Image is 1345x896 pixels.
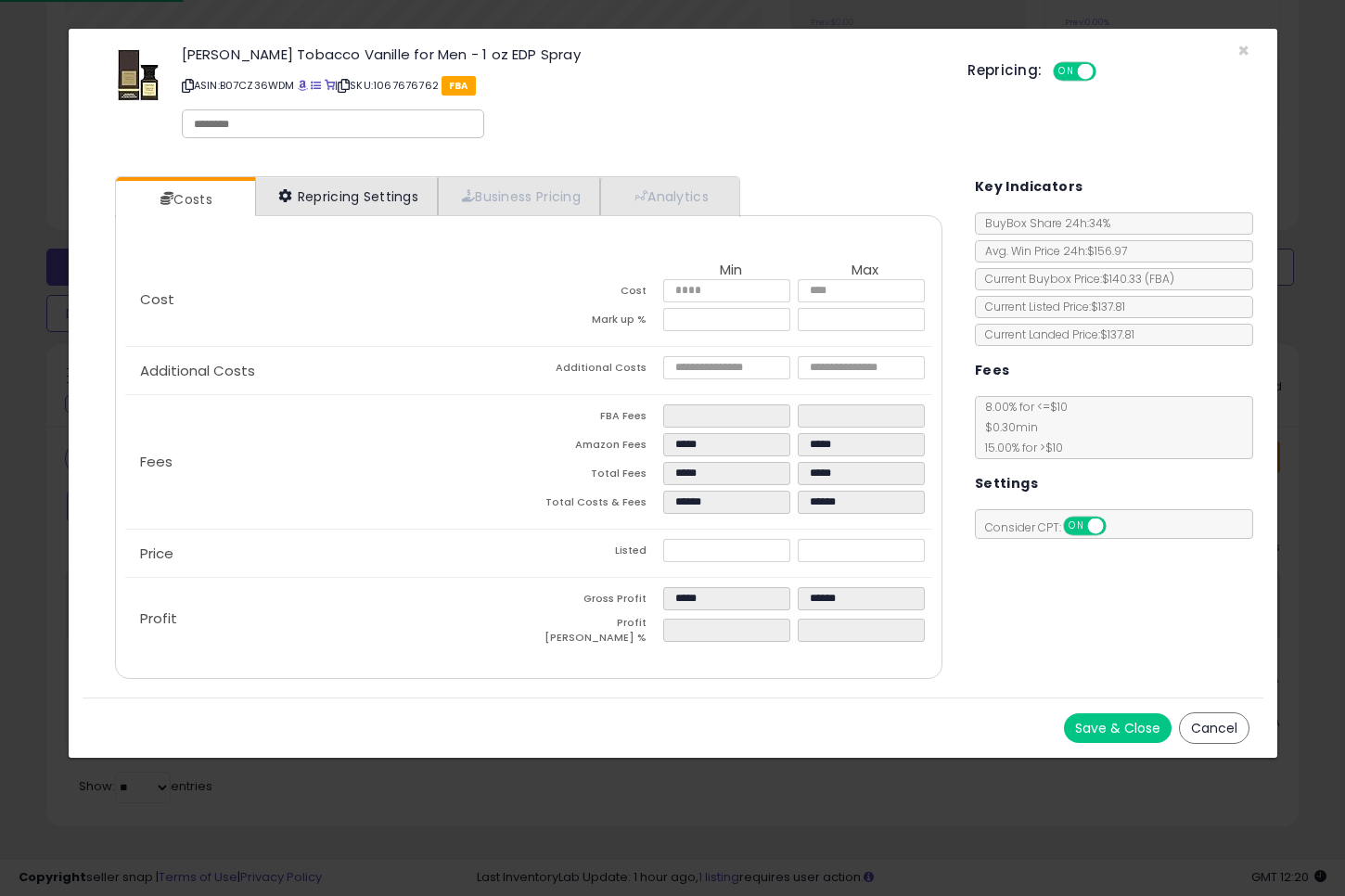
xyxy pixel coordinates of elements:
[976,399,1068,455] span: 8.00 % for <= $10
[975,175,1083,198] h5: Key Indicators
[182,47,941,61] h3: [PERSON_NAME] Tobacco Vanille for Men - 1 oz EDP Spray
[976,271,1174,287] span: Current Buybox Price:
[976,299,1125,314] span: Current Listed Price: $137.81
[1094,64,1123,80] span: OFF
[529,404,663,433] td: FBA Fees
[125,292,529,307] p: Cost
[325,78,335,93] a: Your listing only
[125,546,529,561] p: Price
[976,243,1127,259] span: Avg. Win Price 24h: $156.97
[298,78,308,93] a: BuyBox page
[110,47,166,103] img: 41AUrWf-e+L._SL60_.jpg
[967,63,1042,78] h5: Repricing:
[438,177,600,215] a: Business Pricing
[976,419,1038,435] span: $0.30 min
[1065,518,1088,534] span: ON
[255,177,439,215] a: Repricing Settings
[976,519,1131,535] span: Consider CPT:
[125,611,529,626] p: Profit
[975,359,1010,382] h5: Fees
[182,70,941,100] p: ASIN: B07CZ36WDM | SKU: 1067676762
[1237,37,1249,64] span: ×
[529,462,663,491] td: Total Fees
[1064,713,1172,743] button: Save & Close
[1103,518,1133,534] span: OFF
[976,326,1134,342] span: Current Landed Price: $137.81
[529,539,663,568] td: Listed
[529,356,663,385] td: Additional Costs
[1179,712,1249,744] button: Cancel
[529,279,663,308] td: Cost
[125,454,529,469] p: Fees
[529,491,663,519] td: Total Costs & Fees
[529,616,663,650] td: Profit [PERSON_NAME] %
[663,262,798,279] th: Min
[311,78,321,93] a: All offer listings
[529,308,663,337] td: Mark up %
[976,440,1063,455] span: 15.00 % for > $10
[798,262,932,279] th: Max
[116,181,253,218] a: Costs
[529,433,663,462] td: Amazon Fees
[975,472,1038,495] h5: Settings
[529,587,663,616] td: Gross Profit
[1056,64,1079,80] span: ON
[600,177,737,215] a: Analytics
[1102,271,1174,287] span: $140.33
[442,76,476,96] span: FBA
[125,364,529,378] p: Additional Costs
[1145,271,1174,287] span: ( FBA )
[976,215,1110,231] span: BuyBox Share 24h: 34%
